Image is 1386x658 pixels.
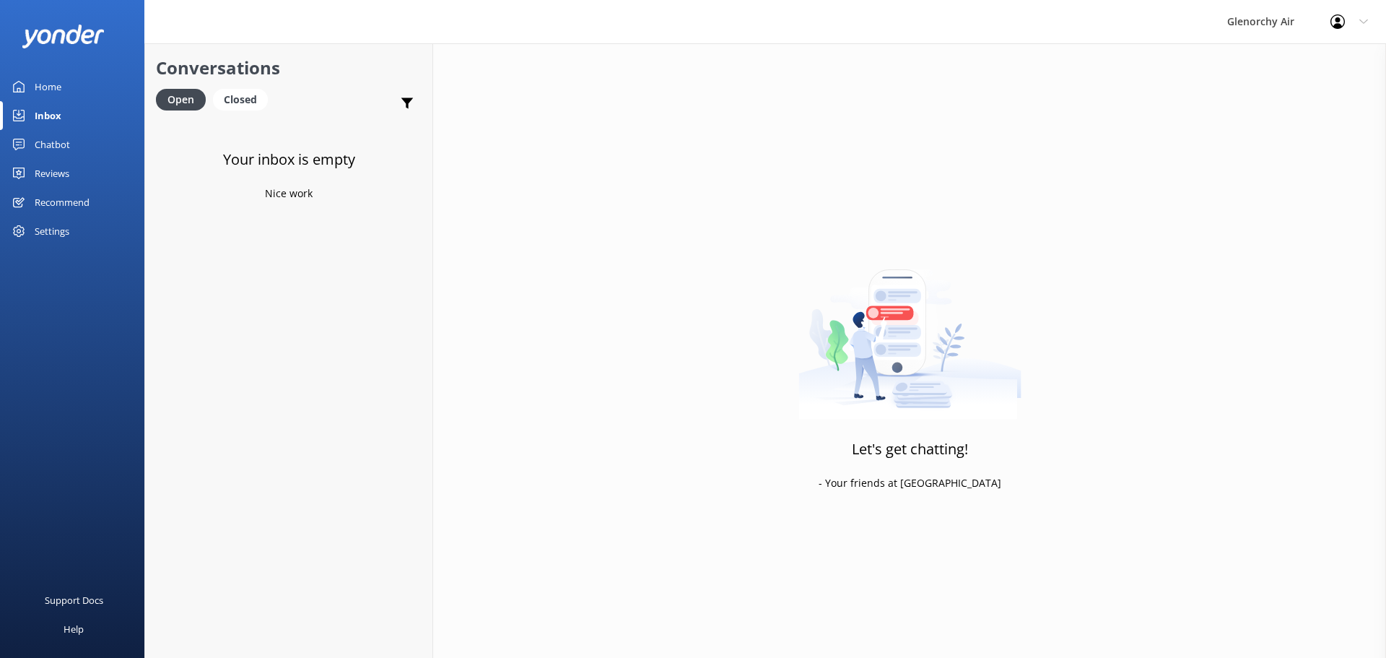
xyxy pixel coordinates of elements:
[213,89,268,111] div: Closed
[35,217,69,246] div: Settings
[35,130,70,159] div: Chatbot
[35,188,90,217] div: Recommend
[156,54,422,82] h2: Conversations
[265,186,313,202] p: Nice work
[35,101,61,130] div: Inbox
[798,239,1021,420] img: artwork of a man stealing a conversation from at giant smartphone
[852,438,968,461] h3: Let's get chatting!
[64,615,84,644] div: Help
[45,586,103,615] div: Support Docs
[22,25,105,48] img: yonder-white-logo.png
[156,89,206,111] div: Open
[223,148,355,171] h3: Your inbox is empty
[156,91,213,107] a: Open
[819,475,1001,491] p: - Your friends at [GEOGRAPHIC_DATA]
[213,91,275,107] a: Closed
[35,159,69,188] div: Reviews
[35,72,61,101] div: Home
